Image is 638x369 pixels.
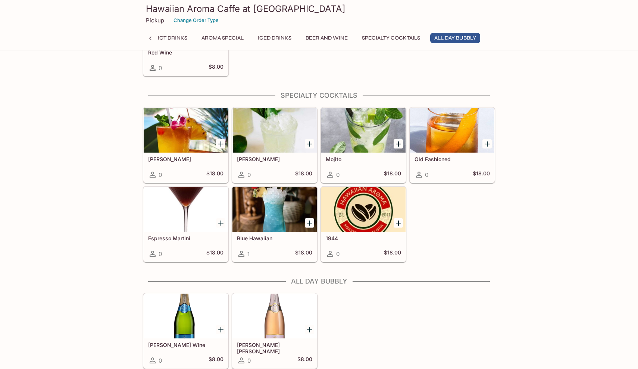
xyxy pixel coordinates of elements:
[232,294,317,338] div: Jean Louis Sparkling Rose
[148,235,223,241] h5: Espresso Martini
[410,108,494,153] div: Old Fashioned
[146,17,164,24] p: Pickup
[232,187,317,262] a: Blue Hawaiian1$18.00
[232,107,317,183] a: [PERSON_NAME]0$18.00
[321,108,406,153] div: Mojito
[415,156,490,162] h5: Old Fashioned
[143,91,495,100] h4: Specialty Cocktails
[410,107,495,183] a: Old Fashioned0$18.00
[326,235,401,241] h5: 1944
[305,139,314,148] button: Add Margarita
[216,218,225,228] button: Add Espresso Martini
[295,249,312,258] h5: $18.00
[159,357,162,364] span: 0
[206,249,223,258] h5: $18.00
[482,139,492,148] button: Add Old Fashioned
[237,342,312,354] h5: [PERSON_NAME] [PERSON_NAME]
[144,294,228,338] div: Jean Louis Sparkling Wine
[170,15,222,26] button: Change Order Type
[394,139,403,148] button: Add Mojito
[143,107,228,183] a: [PERSON_NAME]0$18.00
[297,356,312,365] h5: $8.00
[247,171,251,178] span: 0
[430,33,480,43] button: All Day Bubbly
[232,293,317,369] a: [PERSON_NAME] [PERSON_NAME]0$8.00
[143,277,495,285] h4: All Day Bubbly
[216,325,225,334] button: Add Jean Louis Sparkling Wine
[151,33,191,43] button: Hot Drinks
[384,249,401,258] h5: $18.00
[326,156,401,162] h5: Mojito
[336,171,340,178] span: 0
[305,218,314,228] button: Add Blue Hawaiian
[209,356,223,365] h5: $8.00
[159,65,162,72] span: 0
[295,170,312,179] h5: $18.00
[159,171,162,178] span: 0
[232,187,317,232] div: Blue Hawaiian
[321,187,406,232] div: 1944
[206,170,223,179] h5: $18.00
[247,357,251,364] span: 0
[305,325,314,334] button: Add Jean Louis Sparkling Rose
[425,171,428,178] span: 0
[148,342,223,348] h5: [PERSON_NAME] Wine
[143,187,228,262] a: Espresso Martini0$18.00
[148,49,223,56] h5: Red Wine
[301,33,352,43] button: Beer and Wine
[254,33,295,43] button: Iced Drinks
[216,139,225,148] button: Add Mai Tai
[144,108,228,153] div: Mai Tai
[143,293,228,369] a: [PERSON_NAME] Wine0$8.00
[358,33,424,43] button: Specialty Cocktails
[473,170,490,179] h5: $18.00
[384,170,401,179] h5: $18.00
[237,156,312,162] h5: [PERSON_NAME]
[146,3,492,15] h3: Hawaiian Aroma Caffe at [GEOGRAPHIC_DATA]
[148,156,223,162] h5: [PERSON_NAME]
[159,250,162,257] span: 0
[336,250,340,257] span: 0
[247,250,250,257] span: 1
[144,187,228,232] div: Espresso Martini
[197,33,248,43] button: Aroma Special
[394,218,403,228] button: Add 1944
[321,187,406,262] a: 19440$18.00
[237,235,312,241] h5: Blue Hawaiian
[209,63,223,72] h5: $8.00
[232,108,317,153] div: Margarita
[321,107,406,183] a: Mojito0$18.00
